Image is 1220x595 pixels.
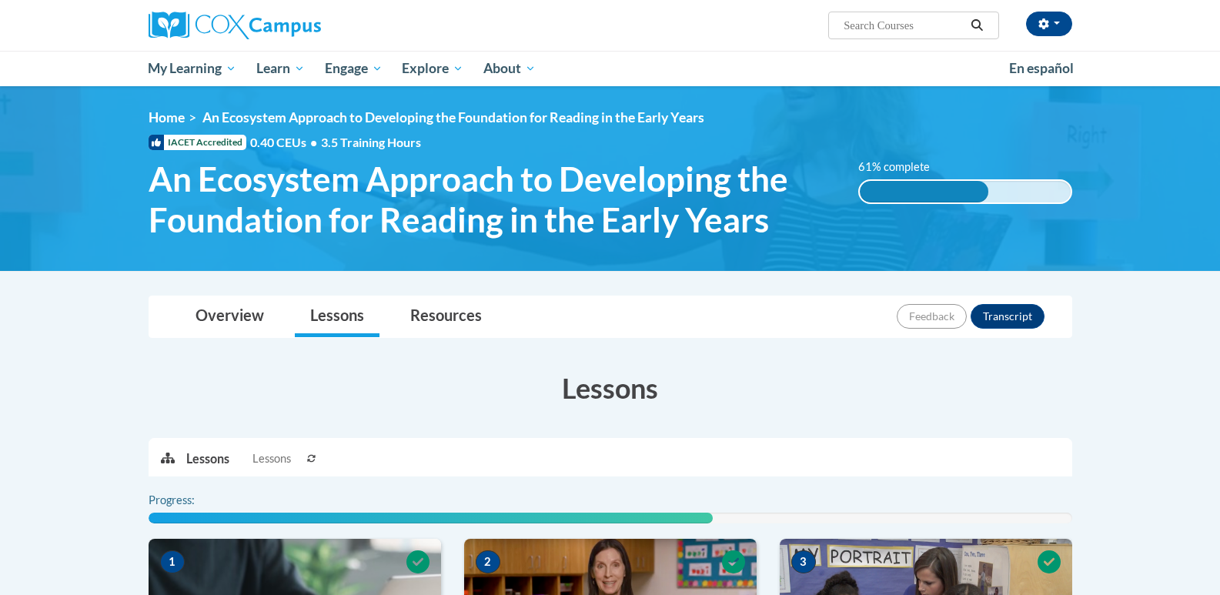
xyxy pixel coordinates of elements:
span: Engage [325,59,383,78]
span: Explore [402,59,463,78]
a: Home [149,109,185,125]
span: 2 [476,550,500,573]
label: 61% complete [858,159,947,175]
span: An Ecosystem Approach to Developing the Foundation for Reading in the Early Years [202,109,704,125]
a: Engage [315,51,393,86]
a: Cox Campus [149,12,441,39]
input: Search Courses [842,16,965,35]
span: En español [1009,60,1074,76]
img: Cox Campus [149,12,321,39]
span: Lessons [252,450,291,467]
a: Explore [392,51,473,86]
a: En español [999,52,1084,85]
span: Learn [256,59,305,78]
div: 61% complete [860,181,988,202]
button: Account Settings [1026,12,1072,36]
button: Feedback [897,304,967,329]
a: Overview [180,296,279,337]
span: 3.5 Training Hours [321,135,421,149]
span: 0.40 CEUs [250,134,321,151]
a: Learn [246,51,315,86]
span: My Learning [148,59,236,78]
span: About [483,59,536,78]
h3: Lessons [149,369,1072,407]
a: My Learning [139,51,247,86]
button: Search [965,16,988,35]
span: An Ecosystem Approach to Developing the Foundation for Reading in the Early Years [149,159,836,240]
span: 3 [791,550,816,573]
p: Lessons [186,450,229,467]
button: Transcript [971,304,1045,329]
a: Resources [395,296,497,337]
div: Main menu [125,51,1095,86]
label: Progress: [149,492,237,509]
span: 1 [160,550,185,573]
a: About [473,51,546,86]
a: Lessons [295,296,379,337]
span: IACET Accredited [149,135,246,150]
span: • [310,135,317,149]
